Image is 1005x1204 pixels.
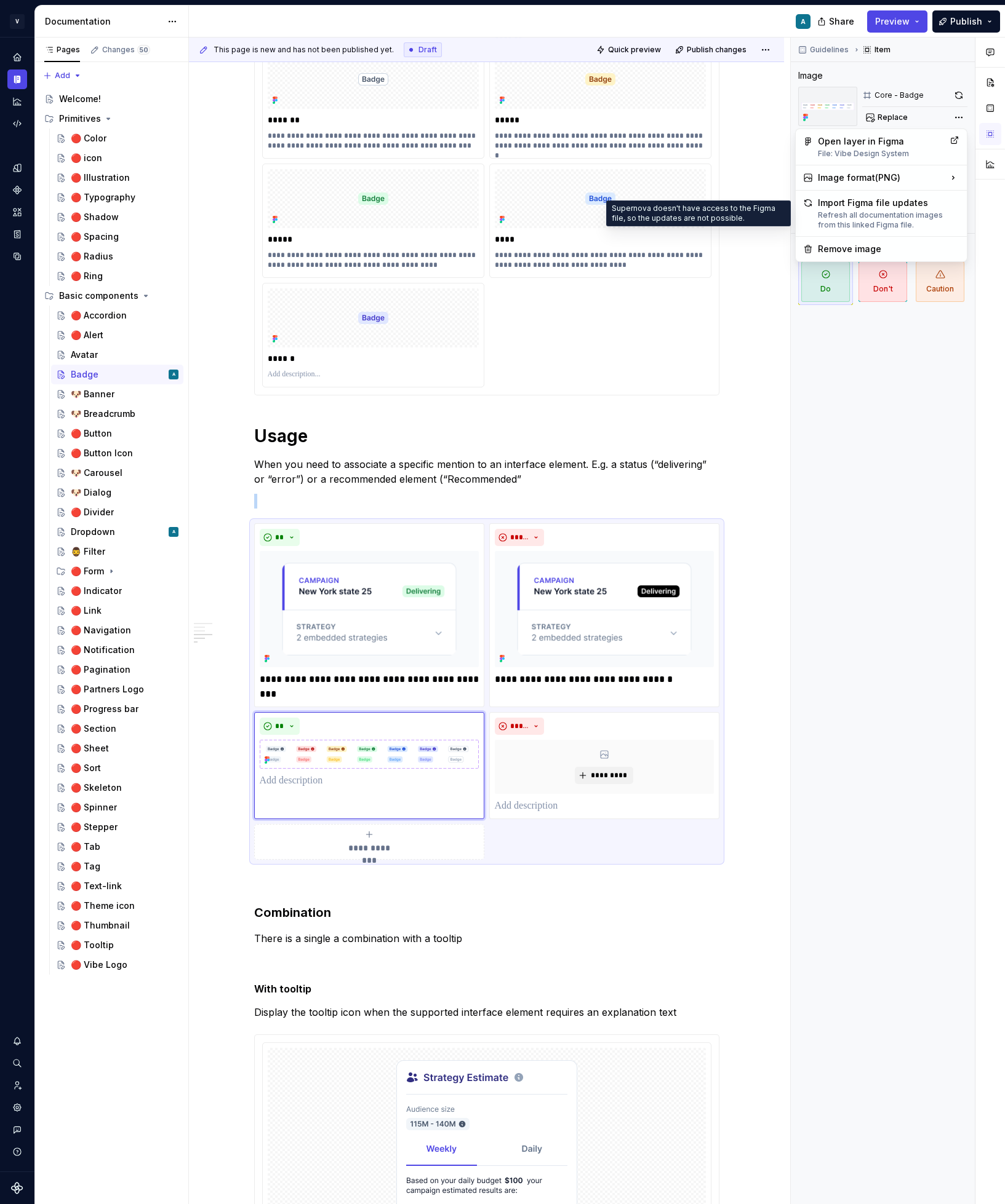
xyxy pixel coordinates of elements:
[818,210,959,230] div: Refresh all documentation images from this linked Figma file.
[818,149,945,159] div: File: Vibe Design System
[818,197,959,230] div: Import Figma file updates
[798,168,964,188] div: Image format ( PNG )
[818,243,959,255] div: Remove image
[818,135,945,159] div: Open layer in Figma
